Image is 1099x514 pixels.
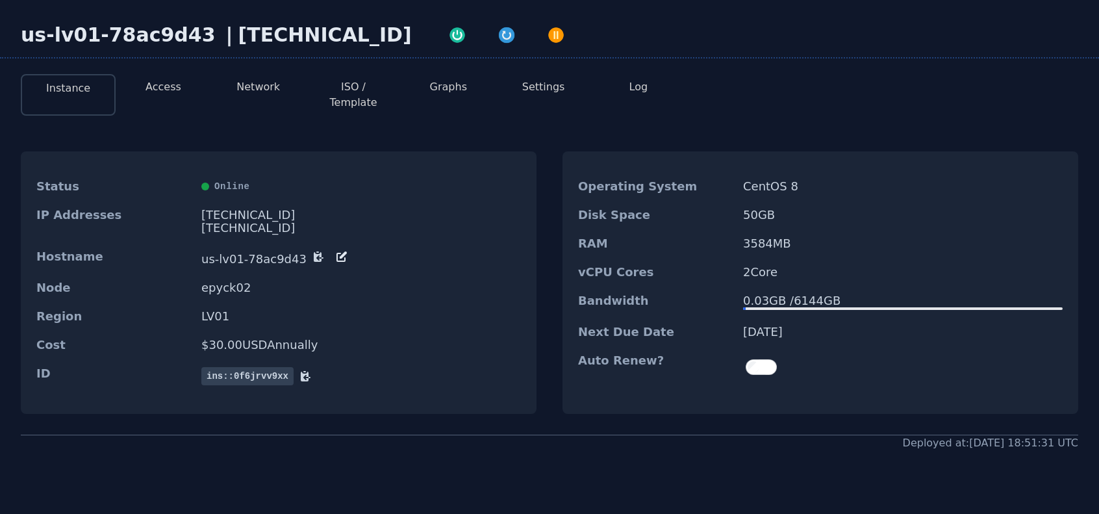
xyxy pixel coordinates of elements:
div: us-lv01-78ac9d43 [21,23,221,47]
button: Instance [46,81,90,96]
dd: 50 GB [743,209,1063,222]
div: | [221,23,238,47]
button: Power Off [531,23,581,44]
dt: Disk Space [578,209,733,222]
dt: Node [36,281,191,294]
dt: Auto Renew? [578,354,733,380]
dt: vCPU Cores [578,266,733,279]
dt: IP Addresses [36,209,191,235]
img: Restart [498,26,516,44]
dd: CentOS 8 [743,180,1063,193]
div: [TECHNICAL_ID] [201,209,521,222]
dt: Region [36,310,191,323]
button: Restart [482,23,531,44]
button: Graphs [430,79,467,95]
img: Power Off [547,26,565,44]
img: Power On [448,26,466,44]
div: [TECHNICAL_ID] [201,222,521,235]
dt: Bandwidth [578,294,733,310]
button: ISO / Template [316,79,390,110]
dd: LV01 [201,310,521,323]
span: ins::0f6jrvv9xx [201,367,294,385]
button: Settings [522,79,565,95]
dt: Cost [36,339,191,352]
button: Power On [433,23,482,44]
div: [TECHNICAL_ID] [238,23,412,47]
button: Network [236,79,280,95]
dd: 2 Core [743,266,1063,279]
div: Online [201,180,521,193]
dt: Next Due Date [578,326,733,339]
dd: epyck02 [201,281,521,294]
button: Access [145,79,181,95]
div: 0.03 GB / 6144 GB [743,294,1063,307]
dt: RAM [578,237,733,250]
dd: us-lv01-78ac9d43 [201,250,521,266]
dd: 3584 MB [743,237,1063,250]
dt: Operating System [578,180,733,193]
dd: [DATE] [743,326,1063,339]
button: Log [629,79,648,95]
dd: $ 30.00 USD Annually [201,339,521,352]
div: Deployed at: [DATE] 18:51:31 UTC [903,435,1078,451]
dt: ID [36,367,191,385]
dt: Hostname [36,250,191,266]
dt: Status [36,180,191,193]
